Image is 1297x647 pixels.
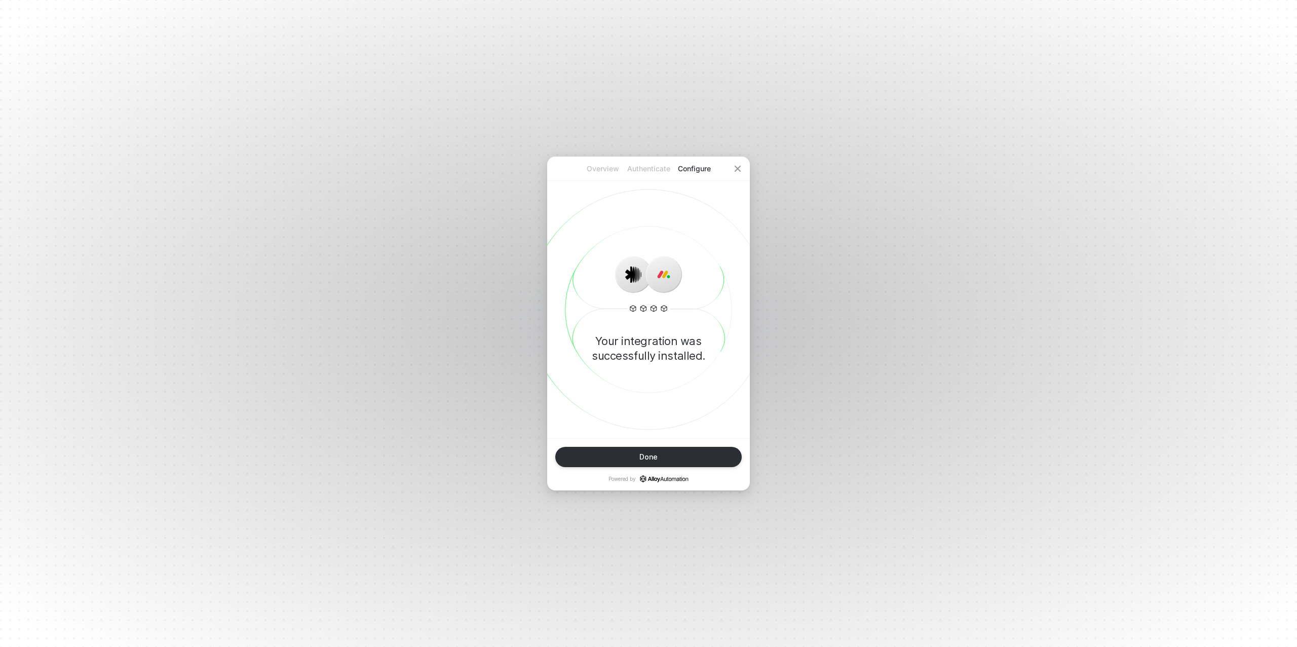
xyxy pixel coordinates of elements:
img: icon [656,267,672,283]
p: Authenticate [626,164,671,174]
div: Done [639,453,658,461]
span: icon-close [734,165,742,173]
img: icon [625,267,641,283]
p: Your integration was successfully installed. [563,334,734,363]
button: Done [555,447,742,467]
p: Powered by [608,475,689,482]
p: Configure [671,164,717,174]
a: icon-success [640,475,689,482]
p: Overview [580,164,626,174]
